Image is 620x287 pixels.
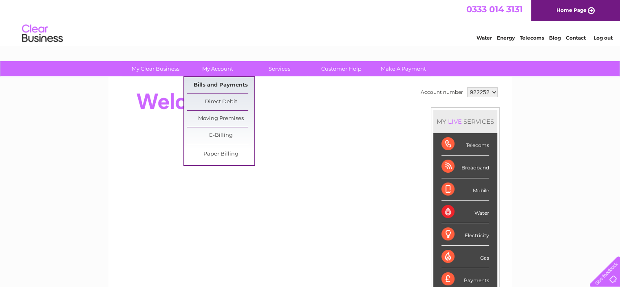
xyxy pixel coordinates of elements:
a: Direct Debit [187,94,254,110]
a: 0333 014 3131 [466,4,523,14]
a: Energy [497,35,515,41]
a: Contact [566,35,586,41]
a: Customer Help [308,61,375,76]
div: Mobile [441,178,489,201]
div: Broadband [441,156,489,178]
a: Services [246,61,313,76]
div: Gas [441,246,489,268]
a: Paper Billing [187,146,254,162]
a: Make A Payment [370,61,437,76]
div: LIVE [446,118,463,125]
div: Water [441,201,489,223]
a: Telecoms [520,35,544,41]
a: Moving Premises [187,111,254,127]
a: E-Billing [187,127,254,144]
a: Bills and Payments [187,77,254,93]
a: My Account [184,61,251,76]
a: My Clear Business [122,61,189,76]
div: Electricity [441,223,489,246]
a: Water [477,35,492,41]
a: Blog [549,35,561,41]
a: Log out [593,35,612,41]
div: Telecoms [441,133,489,156]
img: logo.png [22,21,63,46]
div: MY SERVICES [433,110,497,133]
td: Account number [419,85,465,99]
div: Clear Business is a trading name of Verastar Limited (registered in [GEOGRAPHIC_DATA] No. 3667643... [118,4,503,40]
